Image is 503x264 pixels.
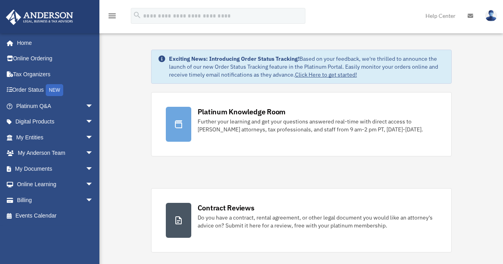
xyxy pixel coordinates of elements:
[6,35,101,51] a: Home
[6,208,105,224] a: Events Calendar
[6,98,105,114] a: Platinum Q&Aarrow_drop_down
[6,192,105,208] a: Billingarrow_drop_down
[46,84,63,96] div: NEW
[6,114,105,130] a: Digital Productsarrow_drop_down
[85,145,101,162] span: arrow_drop_down
[85,98,101,114] span: arrow_drop_down
[4,10,76,25] img: Anderson Advisors Platinum Portal
[107,14,117,21] a: menu
[6,145,105,161] a: My Anderson Teamarrow_drop_down
[169,55,445,79] div: Based on your feedback, we're thrilled to announce the launch of our new Order Status Tracking fe...
[6,82,105,98] a: Order StatusNEW
[151,188,452,252] a: Contract Reviews Do you have a contract, rental agreement, or other legal document you would like...
[85,114,101,130] span: arrow_drop_down
[85,177,101,193] span: arrow_drop_down
[133,11,142,19] i: search
[85,161,101,177] span: arrow_drop_down
[198,107,286,117] div: Platinum Knowledge Room
[485,10,497,21] img: User Pic
[85,192,101,208] span: arrow_drop_down
[198,214,437,229] div: Do you have a contract, rental agreement, or other legal document you would like an attorney's ad...
[198,118,437,133] div: Further your learning and get your questions answered real-time with direct access to [PERSON_NAM...
[85,129,101,146] span: arrow_drop_down
[6,161,105,177] a: My Documentsarrow_drop_down
[6,51,105,67] a: Online Ordering
[6,177,105,193] a: Online Learningarrow_drop_down
[6,129,105,145] a: My Entitiesarrow_drop_down
[6,66,105,82] a: Tax Organizers
[295,71,357,78] a: Click Here to get started!
[198,203,254,213] div: Contract Reviews
[107,11,117,21] i: menu
[151,92,452,156] a: Platinum Knowledge Room Further your learning and get your questions answered real-time with dire...
[169,55,299,62] strong: Exciting News: Introducing Order Status Tracking!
